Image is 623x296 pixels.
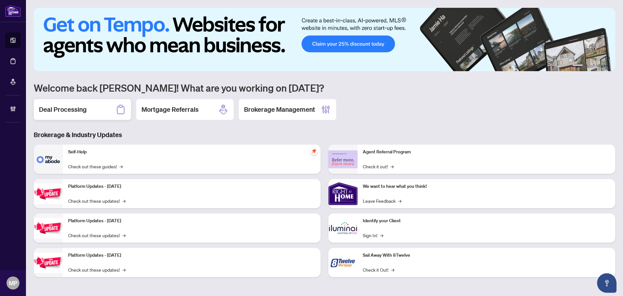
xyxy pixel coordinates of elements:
[141,105,199,114] h2: Mortgage Referrals
[34,8,615,71] img: Slide 0
[68,217,315,225] p: Platform Updates - [DATE]
[328,213,358,243] img: Identify your Client
[244,105,315,114] h2: Brokerage Management
[34,82,615,94] h1: Welcome back [PERSON_NAME]! What are you working on [DATE]?
[5,5,21,17] img: logo
[363,217,610,225] p: Identify your Client
[363,232,383,239] a: Sign In!→
[390,163,394,170] span: →
[597,273,617,293] button: Open asap
[68,252,315,259] p: Platform Updates - [DATE]
[363,197,401,204] a: Leave Feedback→
[585,65,588,67] button: 2
[328,150,358,168] img: Agent Referral Program
[363,148,610,156] p: Agent Referral Program
[34,130,615,139] h3: Brokerage & Industry Updates
[34,218,63,238] img: Platform Updates - July 8, 2025
[68,266,126,273] a: Check out these updates!→
[363,163,394,170] a: Check it out!→
[34,184,63,204] img: Platform Updates - July 21, 2025
[9,278,17,288] span: MP
[601,65,604,67] button: 5
[328,248,358,277] img: Sail Away With 8Twelve
[34,252,63,273] img: Platform Updates - June 23, 2025
[572,65,583,67] button: 1
[68,163,123,170] a: Check out these guides!→
[398,197,401,204] span: →
[68,183,315,190] p: Platform Updates - [DATE]
[363,266,394,273] a: Check it Out!→
[119,163,123,170] span: →
[363,252,610,259] p: Sail Away With 8Twelve
[363,183,610,190] p: We want to hear what you think!
[34,145,63,174] img: Self-Help
[68,148,315,156] p: Self-Help
[68,197,126,204] a: Check out these updates!→
[39,105,87,114] h2: Deal Processing
[68,232,126,239] a: Check out these updates!→
[310,147,318,155] span: pushpin
[391,266,394,273] span: →
[380,232,383,239] span: →
[606,65,609,67] button: 6
[591,65,593,67] button: 3
[596,65,598,67] button: 4
[122,232,126,239] span: →
[328,179,358,208] img: We want to hear what you think!
[122,266,126,273] span: →
[122,197,126,204] span: →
